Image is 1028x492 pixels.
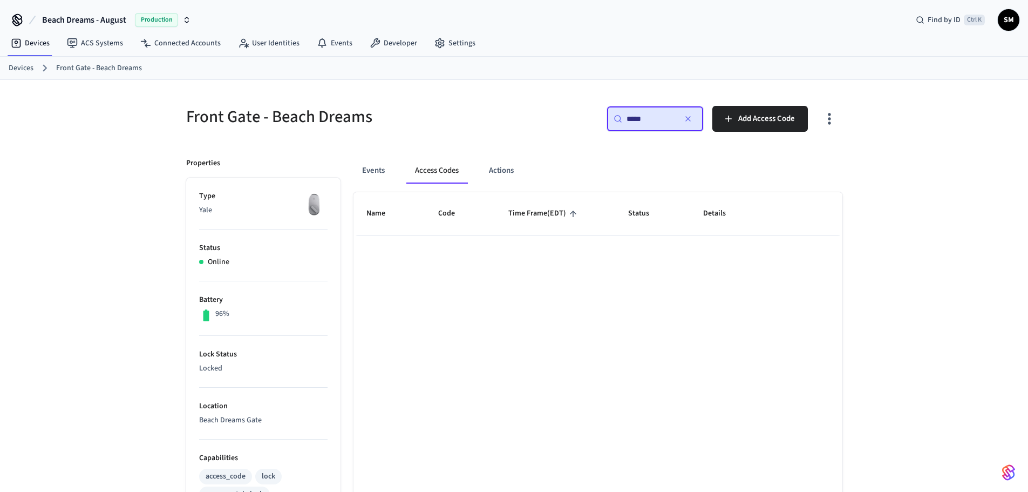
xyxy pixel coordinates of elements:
p: Battery [199,294,328,306]
button: Access Codes [406,158,467,184]
div: Find by IDCtrl K [907,10,993,30]
p: Yale [199,205,328,216]
a: Front Gate - Beach Dreams [56,63,142,74]
button: Actions [480,158,522,184]
a: ACS Systems [58,33,132,53]
p: Status [199,242,328,254]
p: Properties [186,158,220,169]
h5: Front Gate - Beach Dreams [186,106,508,128]
span: Details [703,205,740,222]
button: Events [353,158,393,184]
p: 96% [215,308,229,320]
a: Devices [2,33,58,53]
div: ant example [353,158,842,184]
table: sticky table [353,192,842,235]
a: Devices [9,63,33,74]
span: Code [438,205,469,222]
p: Lock Status [199,349,328,360]
span: SM [999,10,1018,30]
img: SeamLogoGradient.69752ec5.svg [1002,464,1015,481]
p: Beach Dreams Gate [199,415,328,426]
div: lock [262,471,275,482]
button: Add Access Code [712,106,808,132]
a: User Identities [229,33,308,53]
p: Locked [199,363,328,374]
a: Events [308,33,361,53]
a: Connected Accounts [132,33,229,53]
span: Time Frame(EDT) [508,205,580,222]
p: Online [208,257,229,268]
p: Capabilities [199,453,328,464]
span: Production [135,13,178,27]
p: Type [199,191,328,202]
a: Settings [426,33,484,53]
div: access_code [206,471,246,482]
span: Ctrl K [964,15,985,25]
img: August Wifi Smart Lock 3rd Gen, Silver, Front [301,191,328,218]
p: Location [199,401,328,412]
span: Status [628,205,663,222]
span: Name [366,205,399,222]
span: Add Access Code [738,112,795,126]
a: Developer [361,33,426,53]
button: SM [998,9,1019,31]
span: Find by ID [928,15,961,25]
span: Beach Dreams - August [42,14,126,26]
